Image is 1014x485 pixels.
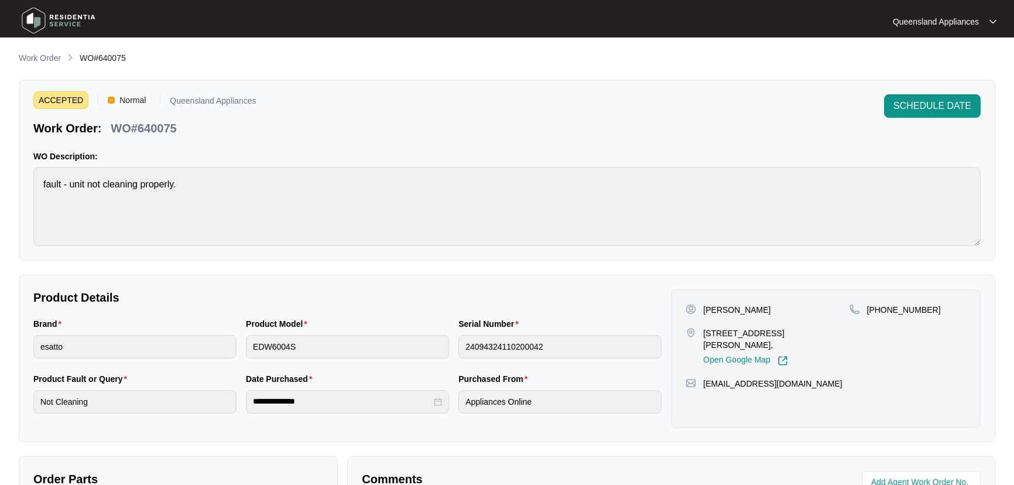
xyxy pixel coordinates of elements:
span: WO#640075 [80,53,126,63]
p: [PHONE_NUMBER] [867,304,941,316]
p: WO#640075 [111,120,176,136]
img: map-pin [686,378,696,388]
p: Product Details [33,289,662,306]
span: Normal [115,91,150,109]
img: Link-External [777,356,788,366]
label: Product Model [246,318,312,330]
input: Product Model [246,335,449,358]
p: [STREET_ADDRESS][PERSON_NAME], [703,327,849,351]
p: Queensland Appliances [893,16,979,28]
label: Serial Number [458,318,523,330]
button: SCHEDULE DATE [884,94,981,118]
label: Purchased From [458,373,532,385]
p: WO Description: [33,151,981,162]
p: Work Order: [33,120,101,136]
img: chevron-right [66,53,75,62]
img: user-pin [686,304,696,315]
img: residentia service logo [18,3,100,38]
img: map-pin [686,327,696,338]
input: Date Purchased [253,395,431,408]
a: Open Google Map [703,356,787,366]
span: SCHEDULE DATE [893,99,971,113]
p: [PERSON_NAME] [703,304,770,316]
a: Work Order [16,52,63,65]
img: Vercel Logo [108,97,115,104]
img: dropdown arrow [989,19,996,25]
img: map-pin [849,304,860,315]
input: Serial Number [458,335,662,358]
p: Queensland Appliances [170,97,256,109]
p: [EMAIL_ADDRESS][DOMAIN_NAME] [703,378,842,390]
input: Purchased From [458,390,662,414]
textarea: fault - unit not cleaning properly. [33,167,981,246]
p: Work Order [19,52,61,64]
input: Brand [33,335,237,358]
label: Brand [33,318,66,330]
label: Product Fault or Query [33,373,132,385]
input: Product Fault or Query [33,390,237,414]
label: Date Purchased [246,373,317,385]
span: ACCEPTED [33,91,88,109]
